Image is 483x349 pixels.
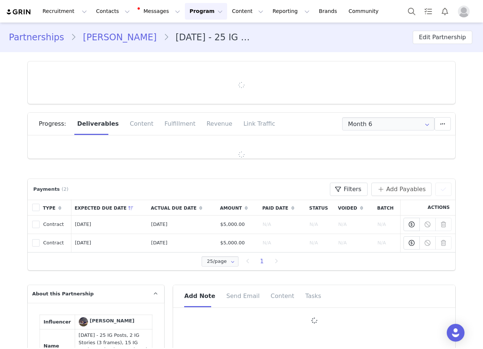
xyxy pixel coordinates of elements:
[335,215,374,234] td: N/A
[413,31,472,44] button: Edit Partnership
[271,292,294,299] span: Content
[38,3,91,20] button: Recruitment
[306,234,335,252] td: N/A
[344,3,386,20] a: Community
[71,234,148,252] td: [DATE]
[40,234,71,252] td: Contract
[374,215,400,234] td: N/A
[9,31,71,44] a: Partnerships
[437,3,453,20] button: Notifications
[268,3,314,20] button: Reporting
[335,234,374,252] td: N/A
[159,113,201,135] div: Fulfillment
[32,290,94,298] span: About this Partnership
[453,6,477,17] button: Profile
[306,215,335,234] td: N/A
[374,234,400,252] td: N/A
[227,3,268,20] button: Content
[305,292,321,299] span: Tasks
[71,215,148,234] td: [DATE]
[220,221,245,227] span: $5,000.00
[148,215,217,234] td: [DATE]
[374,200,400,216] th: Batch
[148,234,217,252] td: [DATE]
[259,215,306,234] td: N/A
[220,240,245,245] span: $5,000.00
[403,3,420,20] button: Search
[40,200,71,216] th: Type
[217,200,259,216] th: Amount
[201,113,238,135] div: Revenue
[71,200,148,216] th: Expected Due Date
[40,215,71,234] td: Contract
[420,3,436,20] a: Tasks
[342,117,435,131] input: Select
[344,185,361,194] span: Filters
[330,183,368,196] button: Filters
[79,317,88,326] img: Gracey Alexandria
[40,315,75,329] td: Influencer
[458,6,470,17] img: placeholder-profile.jpg
[314,3,344,20] a: Brands
[259,234,306,252] td: N/A
[124,113,159,135] div: Content
[306,200,335,216] th: Status
[259,200,306,216] th: Paid Date
[447,324,465,342] div: Open Intercom Messenger
[72,113,124,135] div: Deliverables
[39,113,72,135] div: Progress:
[238,113,275,135] div: Link Traffic
[335,200,374,216] th: Voided
[184,292,215,299] span: Add Note
[90,317,135,325] div: [PERSON_NAME]
[255,256,268,267] li: 1
[185,3,227,20] button: Program
[371,183,432,196] button: Add Payables
[400,200,456,216] th: Actions
[92,3,134,20] button: Contacts
[202,256,239,267] input: Select
[79,317,135,326] a: [PERSON_NAME]
[62,186,68,193] span: (2)
[6,9,32,16] img: grin logo
[148,200,217,216] th: Actual Due Date
[31,186,72,193] div: Payments
[135,3,185,20] button: Messages
[226,292,260,299] span: Send Email
[76,31,163,44] a: [PERSON_NAME]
